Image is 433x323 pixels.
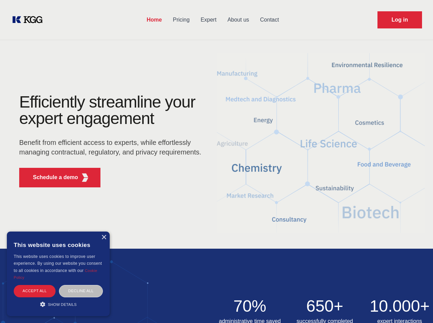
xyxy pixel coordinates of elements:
div: Accept all [14,285,56,297]
span: This website uses cookies to improve user experience. By using our website you consent to all coo... [14,254,102,273]
img: KGG Fifth Element RED [81,173,89,182]
h2: 650+ [291,298,358,314]
div: This website uses cookies [14,237,103,253]
h1: Efficiently streamline your expert engagement [19,94,206,127]
button: Schedule a demoKGG Fifth Element RED [19,168,100,187]
a: Home [141,11,167,29]
p: Schedule a demo [33,173,78,182]
iframe: Chat Widget [399,290,433,323]
a: Cookie Policy [14,269,97,279]
div: Show details [14,301,103,308]
a: KOL Knowledge Platform: Talk to Key External Experts (KEE) [11,14,48,25]
a: Expert [195,11,222,29]
h2: 70% [217,298,284,314]
a: Pricing [167,11,195,29]
div: Close [101,235,106,240]
a: Contact [255,11,285,29]
div: Decline all [59,285,103,297]
img: KGG Fifth Element RED [217,45,425,242]
p: Benefit from efficient access to experts, while effortlessly managing contractual, regulatory, an... [19,138,206,157]
a: Request Demo [377,11,422,28]
a: About us [222,11,254,29]
span: Show details [48,302,77,307]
